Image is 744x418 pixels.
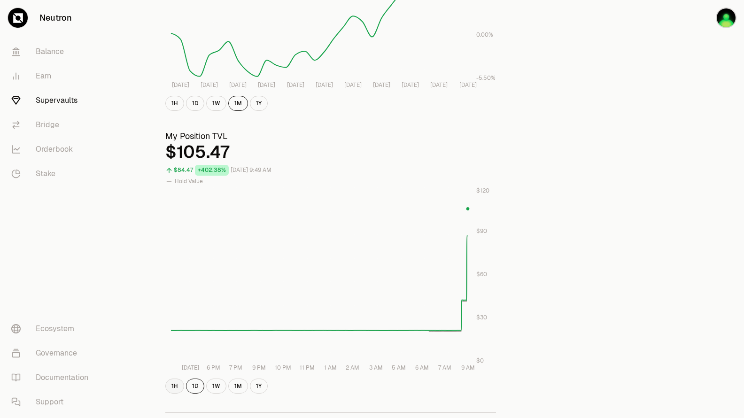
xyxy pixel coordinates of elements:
tspan: [DATE] [287,81,304,89]
tspan: 1 AM [324,364,337,372]
button: 1D [186,96,204,111]
a: Orderbook [4,137,101,162]
tspan: [DATE] [459,81,477,89]
button: 1W [206,379,226,394]
button: 1W [206,96,226,111]
button: 1M [228,96,248,111]
tspan: 9 AM [461,364,475,372]
div: $105.47 [165,143,496,162]
a: Documentation [4,365,101,390]
tspan: 7 AM [438,364,451,372]
tspan: [DATE] [402,81,419,89]
a: Balance [4,39,101,64]
tspan: 9 PM [252,364,266,372]
tspan: 0.00% [476,31,493,39]
tspan: $30 [476,314,487,321]
tspan: $60 [476,271,487,278]
tspan: [DATE] [258,81,275,89]
tspan: 7 PM [229,364,242,372]
tspan: 3 AM [369,364,383,372]
a: Governance [4,341,101,365]
a: Stake [4,162,101,186]
tspan: [DATE] [373,81,390,89]
tspan: 11 PM [300,364,315,372]
div: +402.38% [195,165,229,176]
tspan: 10 PM [275,364,291,372]
button: 1D [186,379,204,394]
tspan: -5.50% [476,74,496,82]
tspan: [DATE] [430,81,448,89]
h3: My Position TVL [165,130,496,143]
tspan: $0 [476,357,484,364]
img: flarnrules [716,8,736,28]
a: Supervaults [4,88,101,113]
tspan: $120 [476,187,489,194]
tspan: [DATE] [229,81,247,89]
tspan: [DATE] [182,364,199,372]
div: [DATE] 9:49 AM [231,165,271,176]
div: $84.47 [174,165,193,176]
tspan: 2 AM [346,364,359,372]
button: 1Y [250,379,268,394]
button: 1Y [250,96,268,111]
button: 1M [228,379,248,394]
tspan: [DATE] [201,81,218,89]
a: Bridge [4,113,101,137]
button: 1H [165,96,184,111]
a: Ecosystem [4,317,101,341]
tspan: [DATE] [316,81,333,89]
button: 1H [165,379,184,394]
tspan: $90 [476,227,487,235]
tspan: [DATE] [344,81,362,89]
span: Hold Value [175,178,203,185]
tspan: 6 PM [207,364,220,372]
tspan: 6 AM [415,364,429,372]
a: Earn [4,64,101,88]
tspan: [DATE] [172,81,189,89]
tspan: 5 AM [392,364,406,372]
a: Support [4,390,101,414]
